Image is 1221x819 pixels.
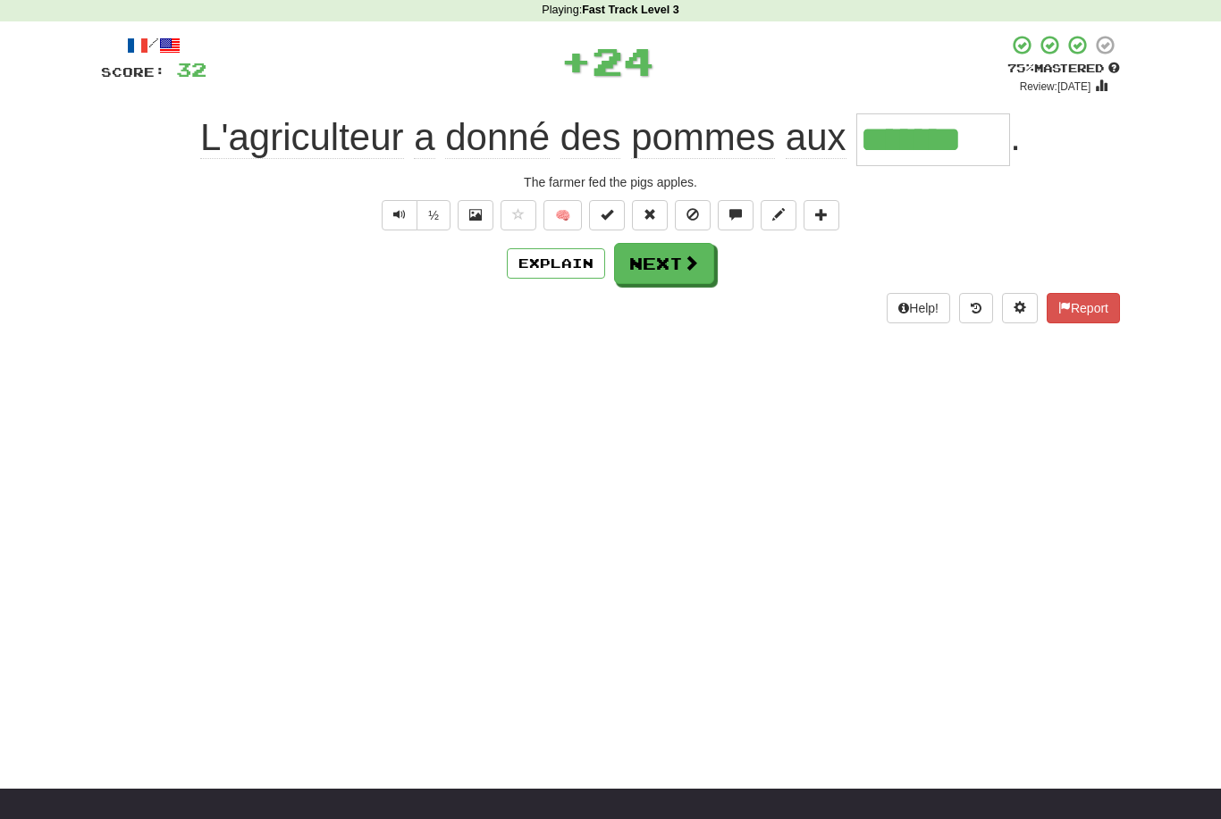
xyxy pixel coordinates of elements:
[101,34,206,56] div: /
[458,200,493,230] button: Show image (alt+x)
[101,173,1120,191] div: The farmer fed the pigs apples.
[414,116,434,159] span: a
[501,200,536,230] button: Favorite sentence (alt+f)
[959,293,993,323] button: Round history (alt+y)
[445,116,550,159] span: donné
[176,58,206,80] span: 32
[718,200,754,230] button: Discuss sentence (alt+u)
[1047,293,1120,323] button: Report
[761,200,796,230] button: Edit sentence (alt+d)
[804,200,839,230] button: Add to collection (alt+a)
[582,4,679,16] strong: Fast Track Level 3
[592,38,654,83] span: 24
[560,116,621,159] span: des
[675,200,711,230] button: Ignore sentence (alt+i)
[382,200,417,230] button: Play sentence audio (ctl+space)
[887,293,950,323] button: Help!
[1007,61,1120,77] div: Mastered
[1020,80,1091,93] small: Review: [DATE]
[1007,61,1034,75] span: 75 %
[632,200,668,230] button: Reset to 0% Mastered (alt+r)
[543,200,582,230] button: 🧠
[417,200,451,230] button: ½
[200,116,403,159] span: L'agriculteur
[786,116,846,159] span: aux
[589,200,625,230] button: Set this sentence to 100% Mastered (alt+m)
[631,116,775,159] span: pommes
[507,248,605,279] button: Explain
[560,34,592,88] span: +
[614,243,714,284] button: Next
[378,200,451,230] div: Text-to-speech controls
[1010,116,1021,158] span: .
[101,64,165,79] span: Score:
